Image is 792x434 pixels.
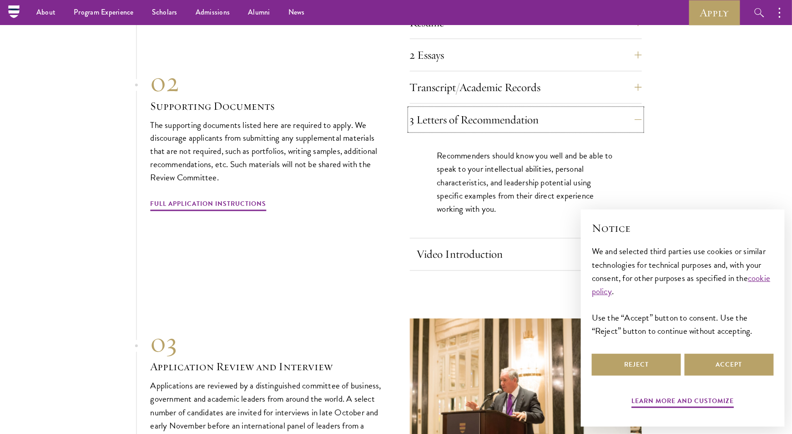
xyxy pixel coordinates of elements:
[632,395,734,409] button: Learn more and customize
[417,244,649,266] button: Video Introduction
[410,109,642,131] button: 3 Letters of Recommendation
[151,359,383,375] h3: Application Review and Interview
[592,271,771,298] a: cookie policy
[410,44,642,66] button: 2 Essays
[151,66,383,98] div: 02
[151,327,383,359] div: 03
[437,149,615,215] p: Recommenders should know you well and be able to speak to your intellectual abilities, personal c...
[151,118,383,184] p: The supporting documents listed here are required to apply. We discourage applicants from submitt...
[592,245,774,337] div: We and selected third parties use cookies or similar technologies for technical purposes and, wit...
[685,354,774,376] button: Accept
[592,354,681,376] button: Reject
[592,220,774,236] h2: Notice
[410,77,642,98] button: Transcript/Academic Records
[151,199,267,213] a: Full Application Instructions
[151,98,383,114] h3: Supporting Documents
